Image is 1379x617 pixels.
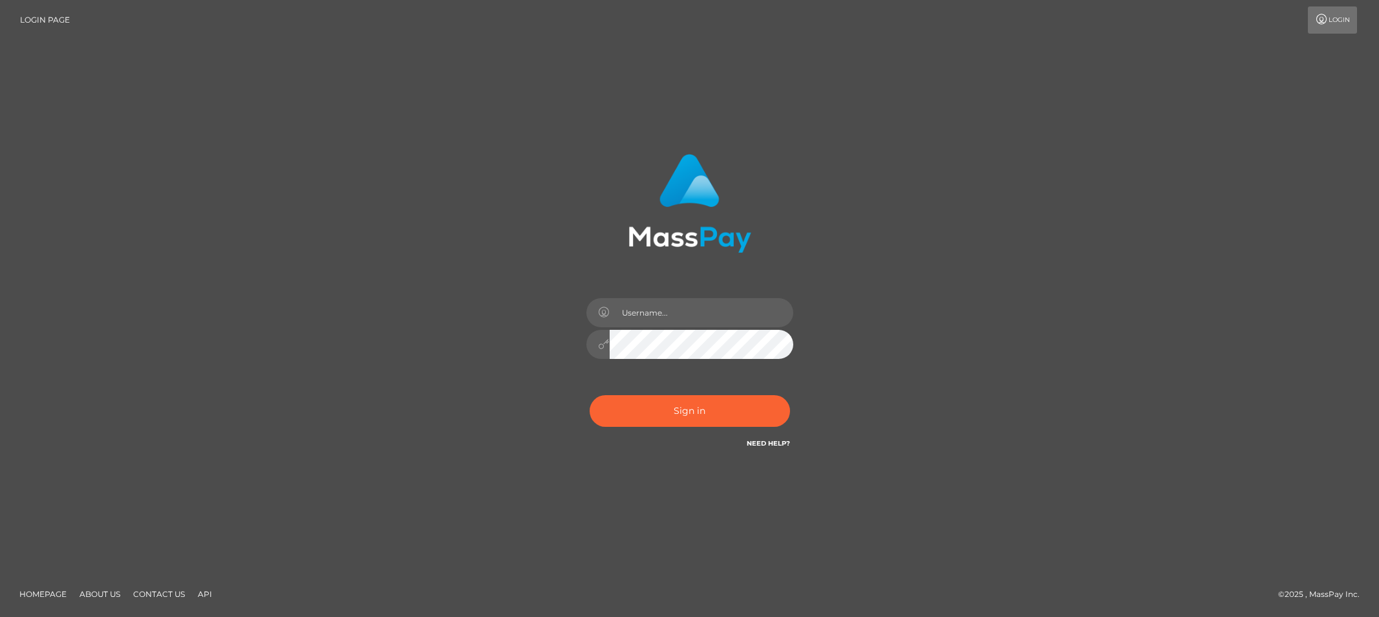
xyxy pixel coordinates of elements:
a: About Us [74,584,125,604]
a: API [193,584,217,604]
img: MassPay Login [628,154,751,253]
a: Login Page [20,6,70,34]
a: Homepage [14,584,72,604]
input: Username... [610,298,793,327]
a: Contact Us [128,584,190,604]
a: Login [1308,6,1357,34]
button: Sign in [590,395,790,427]
a: Need Help? [747,439,790,448]
div: © 2025 , MassPay Inc. [1278,587,1369,601]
